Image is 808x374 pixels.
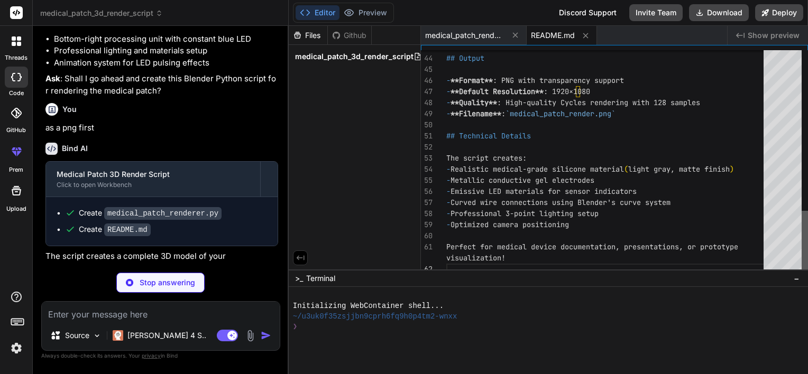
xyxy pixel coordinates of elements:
[421,230,433,241] div: 60
[41,351,280,361] p: Always double-check its answers. Your in Bind
[421,264,433,275] div: 62
[6,126,26,135] label: GitHub
[446,186,451,196] span: -
[446,109,451,118] span: -
[748,30,800,41] span: Show preview
[446,164,451,174] span: -
[289,30,327,41] div: Files
[40,8,163,18] span: medical_patch_3d_render_script
[624,164,628,174] span: (
[244,330,256,342] img: attachment
[446,220,451,229] span: -
[293,301,444,311] span: Initializing WebContainer shell...
[113,330,123,341] img: Claude 4 Sonnet
[7,339,25,357] img: settings
[79,224,151,235] div: Create
[421,130,433,142] div: 51
[506,109,616,118] span: `medical_patch_render.png`
[104,207,222,220] code: medical_patch_renderer.py
[446,175,451,185] span: -
[421,153,433,164] div: 53
[451,87,544,96] span: **Default Resolution**
[9,165,23,174] label: prem
[421,208,433,219] div: 58
[45,73,278,97] p: : Shall I go ahead and create this Blender Python script for rendering the medical patch?
[421,142,433,153] div: 52
[45,250,278,263] p: The script creates a complete 3D model of your
[142,352,161,359] span: privacy
[446,98,451,107] span: -
[446,87,451,96] span: -
[140,277,195,288] p: Stop answering
[446,209,451,218] span: -
[45,122,278,134] p: as a png first
[9,89,24,98] label: code
[755,4,803,21] button: Deploy
[54,33,278,45] li: Bottom-right processing unit with constant blue LED
[296,5,339,20] button: Editor
[295,273,303,284] span: >_
[628,164,730,174] span: light gray, matte finish
[421,64,433,75] div: 45
[293,312,457,322] span: ~/u3uk0f35zsjjbn9cprh6fq9h0p4tm2-wnxx
[57,169,250,180] div: Medical Patch 3D Render Script
[451,186,637,196] span: Emissive LED materials for sensor indicators
[295,51,414,62] span: medical_patch_3d_render_script
[421,75,433,86] div: 46
[446,76,451,85] span: -
[446,131,531,141] span: ## Technical Details
[451,164,624,174] span: Realistic medical-grade silicone material
[446,153,527,163] span: The script creates:
[421,186,433,197] div: 56
[93,331,102,340] img: Pick Models
[54,57,278,69] li: Animation system for LED pulsing effects
[46,162,260,197] button: Medical Patch 3D Render ScriptClick to open Workbench
[544,87,590,96] span: : 1920×1080
[446,53,484,63] span: ## Output
[6,204,26,213] label: Upload
[446,253,506,263] span: visualization!
[421,108,433,119] div: 49
[689,4,749,21] button: Download
[501,109,506,118] span: :
[421,86,433,97] div: 47
[792,270,802,287] button: −
[497,98,700,107] span: : High-quality Cycles rendering with 128 samples
[531,30,575,41] span: README.md
[293,322,298,332] span: ❯
[421,241,433,253] div: 61
[421,97,433,108] div: 48
[553,4,623,21] div: Discord Support
[104,223,151,236] code: README.md
[794,273,800,284] span: −
[54,45,278,57] li: Professional lighting and materials setup
[421,219,433,230] div: 59
[629,4,683,21] button: Invite Team
[493,76,624,85] span: : PNG with transparency support
[421,53,433,64] div: 44
[451,175,594,185] span: Metallic conductive gel electrodes
[5,53,27,62] label: threads
[45,73,60,83] strong: Ask
[451,209,599,218] span: Professional 3-point lighting setup
[261,330,271,341] img: icon
[65,330,89,341] p: Source
[421,197,433,208] div: 57
[658,242,738,251] span: tions, or prototype
[62,104,77,115] h6: You
[79,208,222,219] div: Create
[127,330,206,341] p: [PERSON_NAME] 4 S..
[62,143,88,154] h6: Bind AI
[306,273,335,284] span: Terminal
[446,198,451,207] span: -
[730,164,734,174] span: )
[328,30,371,41] div: Github
[421,119,433,130] div: 50
[662,198,671,207] span: em
[451,220,569,229] span: Optimized camera positioning
[421,175,433,186] div: 55
[425,30,504,41] span: medical_patch_renderer.py
[339,5,391,20] button: Preview
[446,242,658,251] span: Perfect for medical device documentation, presenta
[57,181,250,189] div: Click to open Workbench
